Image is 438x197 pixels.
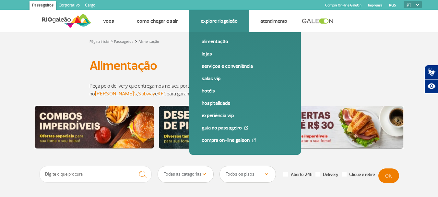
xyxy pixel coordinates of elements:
[95,91,137,97] a: [PERSON_NAME]'s
[201,18,238,24] a: Explore RIOgaleão
[202,50,289,57] a: Lojas
[202,100,289,107] a: Hospitalidade
[424,65,438,79] button: Abrir tradutor de língua de sinais.
[202,124,289,131] a: Guia do Passageiro
[89,60,349,71] h1: Alimentação
[82,1,98,11] a: Cargo
[138,91,155,97] a: Subway
[137,18,178,24] a: Como chegar e sair
[135,37,137,45] a: >
[111,37,113,45] a: >
[202,137,289,144] a: Compra On-line GaleOn
[368,3,383,7] a: Imprensa
[252,138,256,142] img: External Link Icon
[260,18,287,24] a: Atendimento
[158,91,167,97] a: KFC
[89,39,109,44] a: Página inicial
[138,39,159,44] a: Alimentação
[202,87,289,94] a: Hotéis
[325,3,361,7] a: Compra On-line GaleOn
[202,63,289,70] a: Serviços e Conveniência
[202,38,289,45] a: Alimentação
[315,172,338,178] label: Delivery
[202,112,289,119] a: Experiência VIP
[30,1,56,11] a: Passageiros
[244,126,248,130] img: External Link Icon
[89,82,349,98] p: Peça pelo delivery que entregamos no seu portão de embarque! Use o cupom GALEON10 no , e para gar...
[424,79,438,93] button: Abrir recursos assistivos.
[283,172,312,178] label: Aberto 24h
[378,168,399,183] button: OK
[389,3,396,7] a: RQS
[202,75,289,82] a: Salas VIP
[103,18,114,24] a: Voos
[39,166,152,183] input: Digite o que procura
[56,1,82,11] a: Corporativo
[424,65,438,93] div: Plugin de acessibilidade da Hand Talk.
[342,172,375,178] label: Clique e retire
[114,39,134,44] a: Passageiros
